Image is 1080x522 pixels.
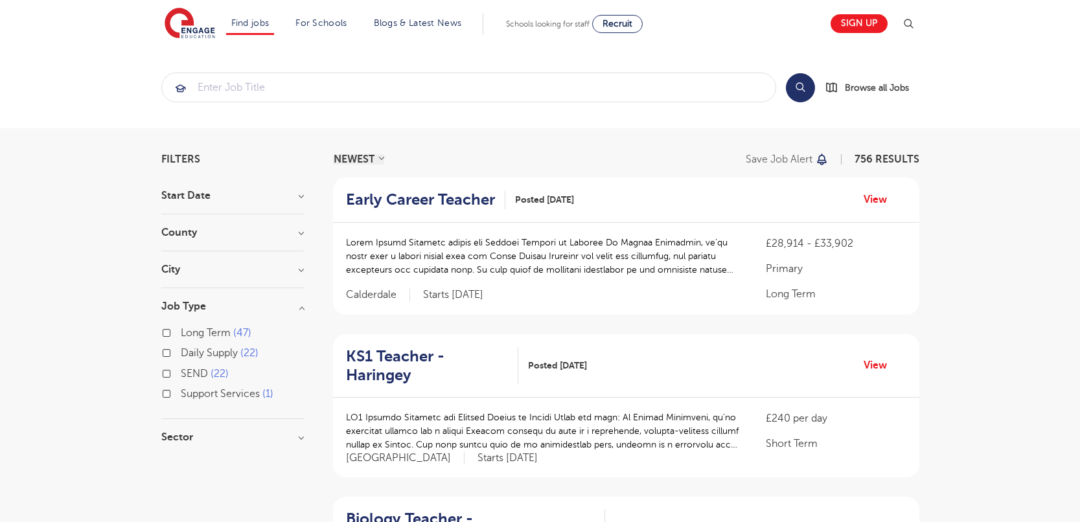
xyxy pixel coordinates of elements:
[233,327,251,339] span: 47
[181,368,189,376] input: SEND 22
[161,301,304,312] h3: Job Type
[161,227,304,238] h3: County
[181,388,260,400] span: Support Services
[295,18,347,28] a: For Schools
[506,19,590,28] span: Schools looking for staff
[374,18,462,28] a: Blogs & Latest News
[346,347,509,385] h2: KS1 Teacher - Haringey
[515,193,574,207] span: Posted [DATE]
[346,288,410,302] span: Calderdale
[161,154,200,165] span: Filters
[346,190,505,209] a: Early Career Teacher
[181,327,231,339] span: Long Term
[161,264,304,275] h3: City
[766,286,906,302] p: Long Term
[181,347,238,359] span: Daily Supply
[161,432,304,442] h3: Sector
[592,15,643,33] a: Recruit
[161,73,776,102] div: Submit
[165,8,215,40] img: Engage Education
[528,359,587,372] span: Posted [DATE]
[766,411,906,426] p: £240 per day
[746,154,812,165] p: Save job alert
[825,80,919,95] a: Browse all Jobs
[262,388,273,400] span: 1
[766,236,906,251] p: £28,914 - £33,902
[346,236,741,277] p: Lorem Ipsumd Sitametc adipis eli Seddoei Tempori ut Laboree Do Magnaa Enimadmin, ve’qu nostr exer...
[181,347,189,356] input: Daily Supply 22
[845,80,909,95] span: Browse all Jobs
[240,347,259,359] span: 22
[786,73,815,102] button: Search
[831,14,888,33] a: Sign up
[161,190,304,201] h3: Start Date
[231,18,270,28] a: Find jobs
[181,368,208,380] span: SEND
[477,451,538,465] p: Starts [DATE]
[162,73,776,102] input: Submit
[346,347,519,385] a: KS1 Teacher - Haringey
[181,388,189,396] input: Support Services 1
[766,261,906,277] p: Primary
[864,191,897,208] a: View
[766,436,906,451] p: Short Term
[864,357,897,374] a: View
[181,327,189,335] input: Long Term 47
[855,153,919,165] span: 756 RESULTS
[423,288,483,302] p: Starts [DATE]
[603,19,632,28] span: Recruit
[346,451,465,465] span: [GEOGRAPHIC_DATA]
[346,190,495,209] h2: Early Career Teacher
[746,154,829,165] button: Save job alert
[211,368,229,380] span: 22
[346,411,741,451] p: LO1 Ipsumdo Sitametc adi Elitsed Doeius te Incidi Utlab etd magn: Al Enimad Minimveni, qu’no exer...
